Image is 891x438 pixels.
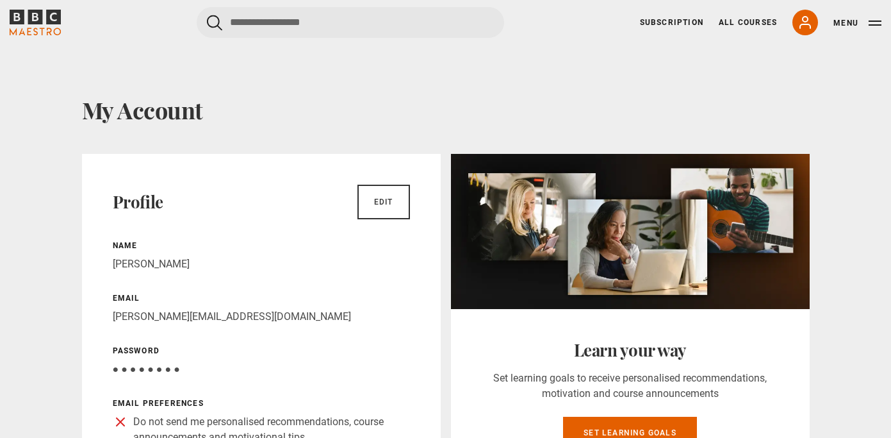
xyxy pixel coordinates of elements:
[10,10,61,35] svg: BBC Maestro
[833,17,881,29] button: Toggle navigation
[113,345,410,357] p: Password
[207,15,222,31] button: Submit the search query
[113,398,410,409] p: Email preferences
[113,240,410,251] p: Name
[197,7,504,38] input: Search
[82,96,810,123] h1: My Account
[719,17,777,28] a: All Courses
[640,17,703,28] a: Subscription
[113,257,410,272] p: [PERSON_NAME]
[482,371,779,401] p: Set learning goals to receive personalised recommendations, motivation and course announcements
[113,292,410,304] p: Email
[357,185,410,219] a: Edit
[113,363,180,375] span: ● ● ● ● ● ● ● ●
[482,340,779,360] h2: Learn your way
[113,309,410,324] p: [PERSON_NAME][EMAIL_ADDRESS][DOMAIN_NAME]
[113,192,163,212] h2: Profile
